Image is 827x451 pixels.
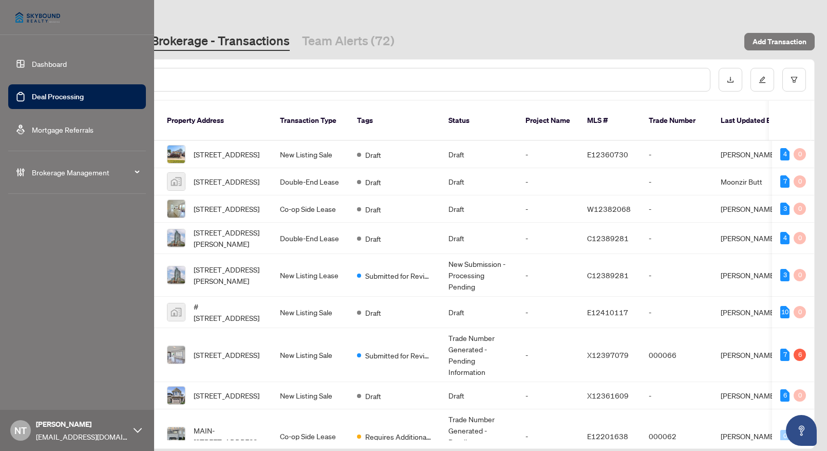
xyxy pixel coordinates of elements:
[167,266,185,284] img: thumbnail-img
[194,149,259,160] span: [STREET_ADDRESS]
[272,168,349,195] td: Double-End Lease
[641,254,712,297] td: -
[641,382,712,409] td: -
[272,195,349,223] td: Co-op Side Lease
[780,430,790,442] div: 0
[365,176,381,188] span: Draft
[365,390,381,402] span: Draft
[194,264,264,286] span: [STREET_ADDRESS][PERSON_NAME]
[780,175,790,188] div: 7
[641,328,712,382] td: 000066
[440,297,517,328] td: Draft
[517,254,579,297] td: -
[194,390,259,401] span: [STREET_ADDRESS]
[194,349,259,360] span: [STREET_ADDRESS]
[365,350,432,361] span: Submitted for Review
[440,223,517,254] td: Draft
[167,173,185,190] img: thumbnail-img
[579,101,641,141] th: MLS #
[780,148,790,160] div: 4
[794,148,806,160] div: 0
[440,382,517,409] td: Draft
[194,203,259,214] span: [STREET_ADDRESS]
[712,223,790,254] td: [PERSON_NAME]
[194,425,264,447] span: MAIN-[STREET_ADDRESS][PERSON_NAME]
[365,204,381,215] span: Draft
[167,200,185,218] img: thumbnail-img
[440,328,517,382] td: Trade Number Generated - Pending Information
[517,297,579,328] td: -
[272,254,349,297] td: New Listing Lease
[272,382,349,409] td: New Listing Sale
[8,5,67,30] img: logo
[517,101,579,141] th: Project Name
[794,349,806,361] div: 6
[641,297,712,328] td: -
[53,32,290,51] a: Skybound Realty, Brokerage - Transactions
[32,125,93,134] a: Mortgage Referrals
[727,76,734,83] span: download
[167,229,185,247] img: thumbnail-img
[365,307,381,318] span: Draft
[365,431,432,442] span: Requires Additional Docs
[440,168,517,195] td: Draft
[780,389,790,402] div: 6
[744,33,815,50] button: Add Transaction
[641,195,712,223] td: -
[32,59,67,68] a: Dashboard
[272,101,349,141] th: Transaction Type
[780,232,790,244] div: 4
[517,141,579,168] td: -
[794,203,806,215] div: 0
[791,76,798,83] span: filter
[641,223,712,254] td: -
[440,101,517,141] th: Status
[587,150,628,159] span: E12360730
[272,141,349,168] td: New Listing Sale
[36,431,128,442] span: [EMAIL_ADDRESS][DOMAIN_NAME]
[587,233,629,243] span: C12389281
[517,223,579,254] td: -
[167,303,185,321] img: thumbnail-img
[36,419,128,430] span: [PERSON_NAME]
[194,301,264,323] span: # [STREET_ADDRESS]
[517,382,579,409] td: -
[587,270,629,280] span: C12389281
[440,195,517,223] td: Draft
[440,141,517,168] td: Draft
[712,254,790,297] td: [PERSON_NAME]
[587,391,629,400] span: X12361609
[365,149,381,160] span: Draft
[712,168,790,195] td: Moonzir Butt
[194,227,264,249] span: [STREET_ADDRESS][PERSON_NAME]
[641,101,712,141] th: Trade Number
[167,146,185,163] img: thumbnail-img
[587,431,628,441] span: E12201638
[302,32,394,51] a: Team Alerts (72)
[517,328,579,382] td: -
[167,346,185,364] img: thumbnail-img
[587,204,631,213] span: W12382068
[794,269,806,281] div: 0
[32,167,139,178] span: Brokerage Management
[641,168,712,195] td: -
[712,141,790,168] td: [PERSON_NAME]
[159,101,272,141] th: Property Address
[794,232,806,244] div: 0
[712,101,790,141] th: Last Updated By
[712,328,790,382] td: [PERSON_NAME]
[712,297,790,328] td: [PERSON_NAME]
[194,176,259,187] span: [STREET_ADDRESS]
[780,349,790,361] div: 7
[780,269,790,281] div: 3
[794,306,806,318] div: 0
[365,270,432,281] span: Submitted for Review
[14,423,27,438] span: NT
[794,175,806,188] div: 0
[272,297,349,328] td: New Listing Sale
[167,427,185,445] img: thumbnail-img
[780,306,790,318] div: 10
[782,68,806,92] button: filter
[517,195,579,223] td: -
[272,328,349,382] td: New Listing Sale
